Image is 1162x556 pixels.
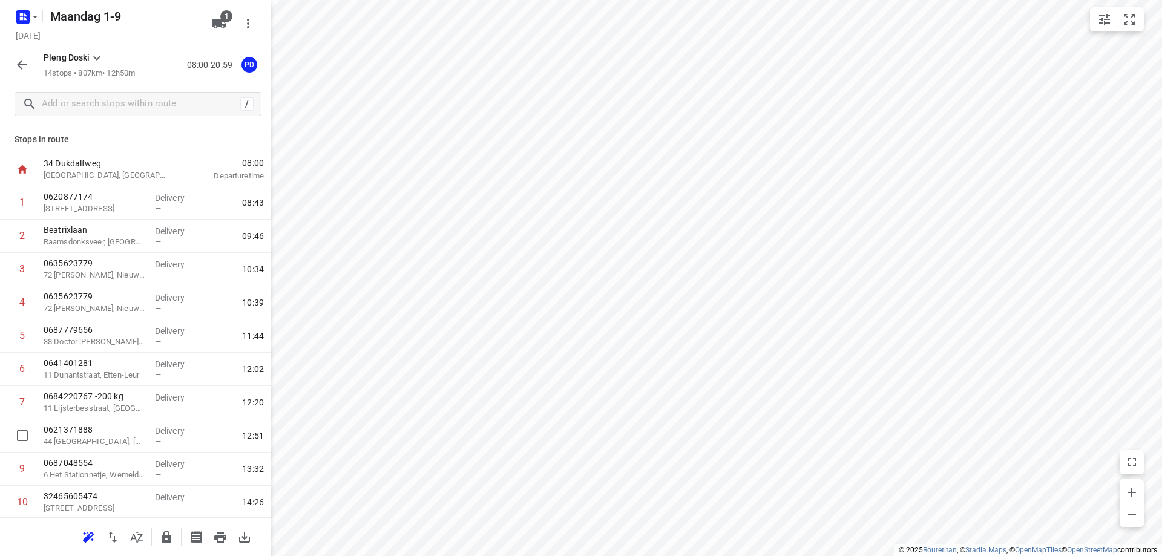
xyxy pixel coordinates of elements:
[1015,546,1062,554] a: OpenMapTiles
[155,325,200,337] p: Delivery
[242,430,264,442] span: 12:51
[44,324,145,336] p: 0687779656
[155,270,161,280] span: —
[1067,546,1117,554] a: OpenStreetMap
[44,191,145,203] p: 0620877174
[19,230,25,241] div: 2
[15,133,257,146] p: Stops in route
[44,402,145,414] p: 11 Lijsterbesstraat, Sint Willebrord
[240,97,254,111] div: /
[242,197,264,209] span: 08:43
[184,170,264,182] p: Departure time
[155,204,161,213] span: —
[44,390,145,402] p: 0684220767 -200 kg
[232,531,257,542] span: Download route
[44,68,135,79] p: 14 stops • 807km • 12h50m
[155,491,200,503] p: Delivery
[44,269,145,281] p: 72 Bertus Aafjeshove, Nieuwegein
[44,236,145,248] p: Raamsdonksveer, Netherlands
[44,469,145,481] p: 6 Het Stationnetje, Wemeldinge
[44,424,145,436] p: 0621371888
[44,224,145,236] p: Beatrixlaan
[100,531,125,542] span: Reverse route
[1090,7,1144,31] div: small contained button group
[44,336,145,348] p: 38 Doctor Jan Ingen Houszplein, Breda
[19,463,25,474] div: 9
[155,425,200,437] p: Delivery
[923,546,957,554] a: Routetitan
[154,525,179,549] button: Lock route
[19,197,25,208] div: 1
[965,546,1006,554] a: Stadia Maps
[155,258,200,270] p: Delivery
[19,330,25,341] div: 5
[1117,7,1141,31] button: Fit zoom
[155,503,161,512] span: —
[19,396,25,408] div: 7
[42,95,240,114] input: Add or search stops within route
[899,546,1157,554] li: © 2025 , © , © © contributors
[237,53,261,77] button: PD
[208,531,232,542] span: Print route
[242,263,264,275] span: 10:34
[155,304,161,313] span: —
[155,225,200,237] p: Delivery
[44,357,145,369] p: 0641401281
[155,358,200,370] p: Delivery
[19,263,25,275] div: 3
[242,396,264,408] span: 12:20
[44,436,145,448] p: 44 Wilhelminaveld, Bergen op Zoom
[155,292,200,304] p: Delivery
[44,502,145,514] p: 15 Anneessensstraat, Antwerpen
[44,303,145,315] p: 72 Bertus Aafjeshove, Nieuwegein
[11,28,45,42] h5: Project date
[44,457,145,469] p: 0687048554
[76,531,100,542] span: Reoptimize route
[44,157,169,169] p: 34 Dukdalfweg
[155,237,161,246] span: —
[155,404,161,413] span: —
[44,203,145,215] p: 132 Schepersweg, Breukelen
[155,458,200,470] p: Delivery
[242,296,264,309] span: 10:39
[155,437,161,446] span: —
[242,230,264,242] span: 09:46
[44,169,169,182] p: [GEOGRAPHIC_DATA], [GEOGRAPHIC_DATA]
[1092,7,1117,31] button: Map settings
[19,363,25,374] div: 6
[242,496,264,508] span: 14:26
[125,531,149,542] span: Sort by time window
[17,496,28,508] div: 10
[155,470,161,479] span: —
[242,463,264,475] span: 13:32
[237,59,261,70] span: Assigned to Pleng Doski
[44,369,145,381] p: 11 Dunantstraat, Etten-Leur
[45,7,202,26] h5: Maandag 1-9
[44,490,145,502] p: 32465605474
[207,11,231,36] button: 1
[184,157,264,169] span: 08:00
[155,391,200,404] p: Delivery
[236,11,260,36] button: More
[187,59,237,71] p: 08:00-20:59
[155,337,161,346] span: —
[44,290,145,303] p: 0635623779
[10,424,34,448] span: Select
[19,296,25,308] div: 4
[241,57,257,73] div: PD
[155,192,200,204] p: Delivery
[44,51,90,64] p: Pleng Doski
[44,257,145,269] p: 0635623779
[220,10,232,22] span: 1
[242,363,264,375] span: 12:02
[242,330,264,342] span: 11:44
[155,370,161,379] span: —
